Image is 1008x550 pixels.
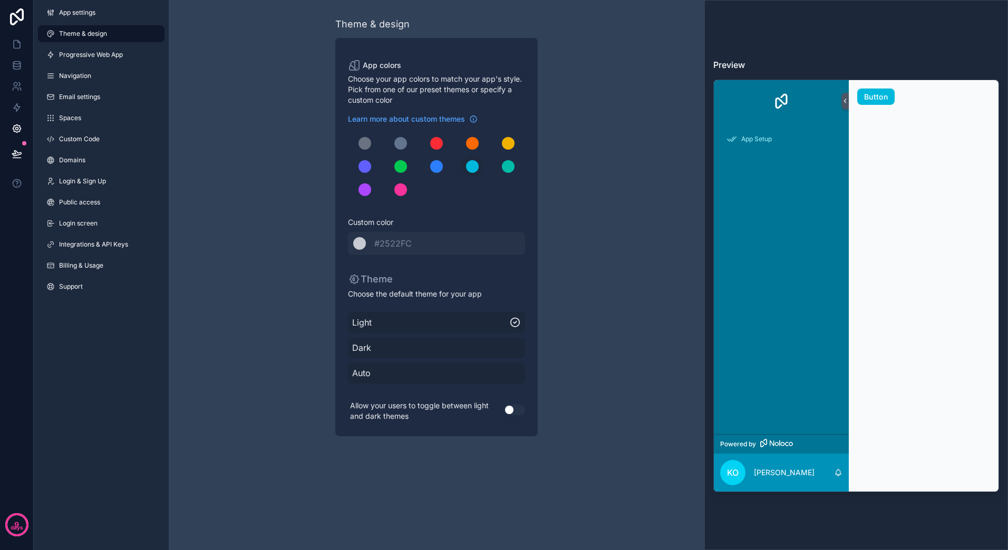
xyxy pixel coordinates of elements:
[59,30,107,38] span: Theme & design
[38,4,164,21] a: App settings
[59,93,100,101] span: Email settings
[363,60,401,71] span: App colors
[714,122,849,434] div: scrollable content
[38,110,164,126] a: Spaces
[348,398,504,424] p: Allow your users to toggle between light and dark themes
[59,240,128,249] span: Integrations & API Keys
[38,25,164,42] a: Theme & design
[14,519,19,530] p: 9
[38,236,164,253] a: Integrations & API Keys
[11,524,23,532] p: days
[59,51,123,59] span: Progressive Web App
[348,289,525,299] span: Choose the default theme for your app
[38,152,164,169] a: Domains
[374,238,412,249] span: #2522FC
[754,467,815,478] p: [PERSON_NAME]
[348,114,465,124] span: Learn more about custom themes
[59,8,95,17] span: App settings
[38,215,164,232] a: Login screen
[714,434,849,454] a: Powered by
[38,278,164,295] a: Support
[741,135,772,143] span: App Setup
[38,46,164,63] a: Progressive Web App
[348,217,517,228] span: Custom color
[773,93,790,110] img: App logo
[720,440,756,448] span: Powered by
[335,17,410,32] div: Theme & design
[38,194,164,211] a: Public access
[720,130,842,149] a: App Setup
[59,114,81,122] span: Spaces
[857,89,895,105] button: Button
[352,367,521,379] span: Auto
[348,114,478,124] a: Learn more about custom themes
[713,58,999,71] h3: Preview
[352,341,521,354] span: Dark
[59,72,91,80] span: Navigation
[59,261,103,270] span: Billing & Usage
[59,135,100,143] span: Custom Code
[59,282,83,291] span: Support
[59,219,98,228] span: Login screen
[59,177,106,185] span: Login & Sign Up
[352,316,509,329] span: Light
[38,131,164,148] a: Custom Code
[348,272,393,287] p: Theme
[59,156,85,164] span: Domains
[38,257,164,274] a: Billing & Usage
[38,67,164,84] a: Navigation
[348,74,525,105] span: Choose your app colors to match your app's style. Pick from one of our preset themes or specify a...
[59,198,100,207] span: Public access
[38,173,164,190] a: Login & Sign Up
[727,466,739,479] span: KO
[38,89,164,105] a: Email settings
